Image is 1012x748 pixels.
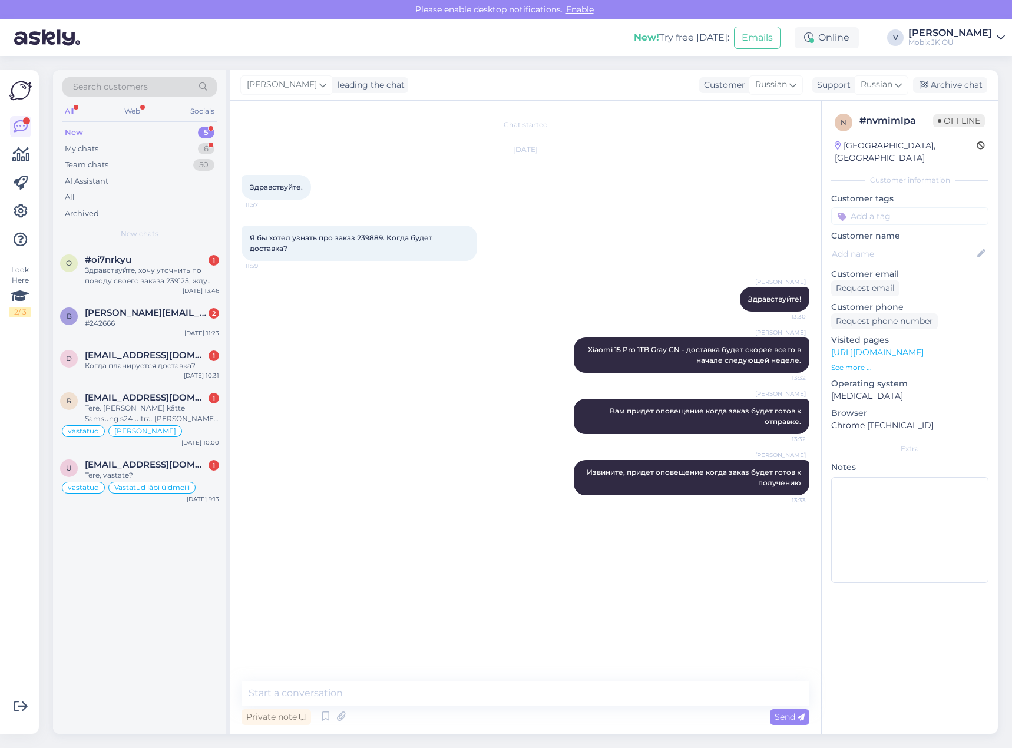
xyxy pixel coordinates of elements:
[85,350,207,360] span: dmitri5584@mail.ru
[65,143,98,155] div: My chats
[66,354,72,363] span: d
[859,114,933,128] div: # nvmimlpa
[114,428,176,435] span: [PERSON_NAME]
[9,307,31,317] div: 2 / 3
[913,77,987,93] div: Archive chat
[587,468,803,487] span: Извините, придет оповещение когда заказ будет готов к получению
[9,264,31,317] div: Look Here
[67,312,72,320] span: b
[831,347,924,358] a: [URL][DOMAIN_NAME]
[762,496,806,505] span: 13:33
[122,104,143,119] div: Web
[242,120,809,130] div: Chat started
[184,329,219,337] div: [DATE] 11:23
[198,143,214,155] div: 6
[762,435,806,443] span: 13:32
[68,428,99,435] span: vastatud
[755,78,787,91] span: Russian
[908,28,1005,47] a: [PERSON_NAME]Mobix JK OÜ
[73,81,148,93] span: Search customers
[85,265,219,286] div: Здравствуйте, хочу уточнить по поводу своего заказа 239125, жду уже 3 недели
[183,286,219,295] div: [DATE] 13:46
[908,28,992,38] div: [PERSON_NAME]
[831,334,988,346] p: Visited pages
[121,229,158,239] span: New chats
[242,709,311,725] div: Private note
[85,470,219,481] div: Tere, vastate?
[65,127,83,138] div: New
[831,193,988,205] p: Customer tags
[831,301,988,313] p: Customer phone
[65,191,75,203] div: All
[85,307,207,318] span: bert.privoi@gmail.com
[114,484,190,491] span: Vastatud läbi üldmeili
[563,4,597,15] span: Enable
[831,407,988,419] p: Browser
[187,495,219,504] div: [DATE] 9:13
[734,27,781,49] button: Emails
[861,78,892,91] span: Russian
[755,389,806,398] span: [PERSON_NAME]
[198,127,214,138] div: 5
[62,104,76,119] div: All
[9,80,32,102] img: Askly Logo
[250,183,303,191] span: Здравствуйте.
[831,230,988,242] p: Customer name
[634,31,729,45] div: Try free [DATE]:
[66,464,72,472] span: u
[812,79,851,91] div: Support
[831,175,988,186] div: Customer information
[250,233,434,253] span: Я бы хотел узнать про заказ 239889. Когда будет доставка?
[887,29,904,46] div: V
[908,38,992,47] div: Mobix JK OÜ
[65,208,99,220] div: Archived
[775,711,805,722] span: Send
[65,159,108,171] div: Team chats
[588,345,803,365] span: Xiaomi 15 Pro 1TB Gray CN - доставка будет скорее всего в начале следующей неделе.
[831,419,988,432] p: Chrome [TECHNICAL_ID]
[841,118,846,127] span: n
[209,350,219,361] div: 1
[245,200,289,209] span: 11:57
[831,390,988,402] p: [MEDICAL_DATA]
[755,328,806,337] span: [PERSON_NAME]
[755,277,806,286] span: [PERSON_NAME]
[209,393,219,403] div: 1
[831,313,938,329] div: Request phone number
[181,438,219,447] div: [DATE] 10:00
[755,451,806,459] span: [PERSON_NAME]
[85,360,219,371] div: Когда планируется доставка?
[831,268,988,280] p: Customer email
[762,373,806,382] span: 13:32
[209,460,219,471] div: 1
[748,294,801,303] span: Здравствуйте!
[68,484,99,491] span: vastatud
[188,104,217,119] div: Socials
[831,207,988,225] input: Add a tag
[85,254,131,265] span: #oi7nrkyu
[831,443,988,454] div: Extra
[209,308,219,319] div: 2
[242,144,809,155] div: [DATE]
[65,176,108,187] div: AI Assistant
[795,27,859,48] div: Online
[85,392,207,403] span: rocknroll1313@gmail.com
[831,461,988,474] p: Notes
[699,79,745,91] div: Customer
[193,159,214,171] div: 50
[831,362,988,373] p: See more ...
[245,262,289,270] span: 11:59
[634,32,659,43] b: New!
[835,140,977,164] div: [GEOGRAPHIC_DATA], [GEOGRAPHIC_DATA]
[933,114,985,127] span: Offline
[831,378,988,390] p: Operating system
[831,280,899,296] div: Request email
[610,406,803,426] span: Вам придет оповещение когда заказ будет готов к отправке.
[762,312,806,321] span: 13:30
[85,318,219,329] div: #242666
[832,247,975,260] input: Add name
[66,259,72,267] span: o
[85,459,207,470] span: uku.ojasalu@gmail.com
[184,371,219,380] div: [DATE] 10:31
[85,403,219,424] div: Tere. [PERSON_NAME] kätte Samsung s24 ultra. [PERSON_NAME] välja nii [PERSON_NAME] ennem on keegi...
